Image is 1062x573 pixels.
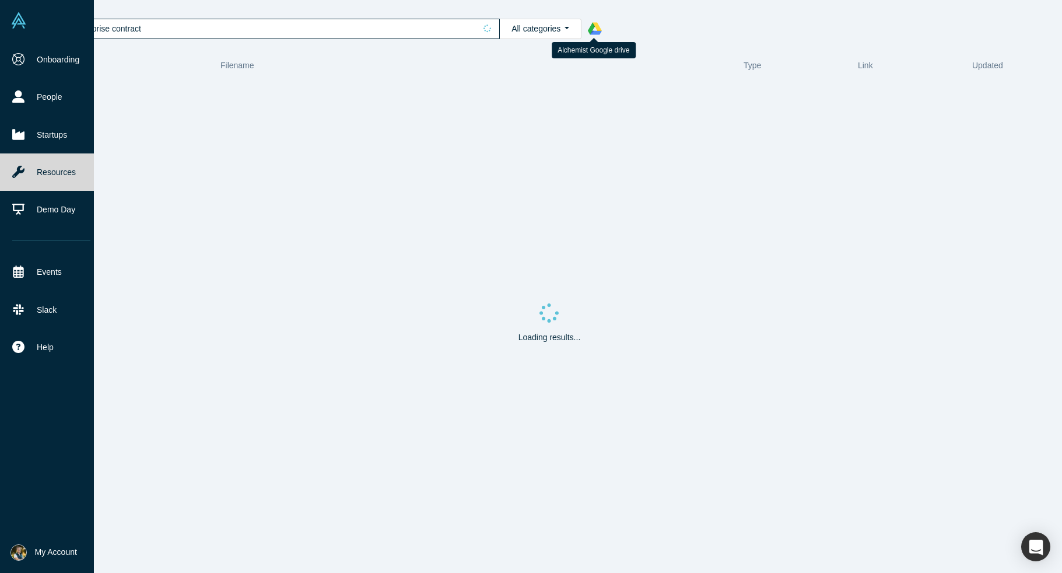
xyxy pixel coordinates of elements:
[499,19,581,39] button: All categories
[35,546,77,558] span: My Account
[744,61,761,70] span: Type
[37,341,54,354] span: Help
[220,61,254,70] span: Filename
[10,12,27,29] img: Alchemist Vault Logo
[972,61,1003,70] span: Updated
[10,544,77,561] button: My Account
[10,544,27,561] img: Andreas Moldskred's Account
[858,61,873,70] span: Link
[72,21,475,36] input: Search by filename, keyword or topic
[518,331,581,344] p: Loading results...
